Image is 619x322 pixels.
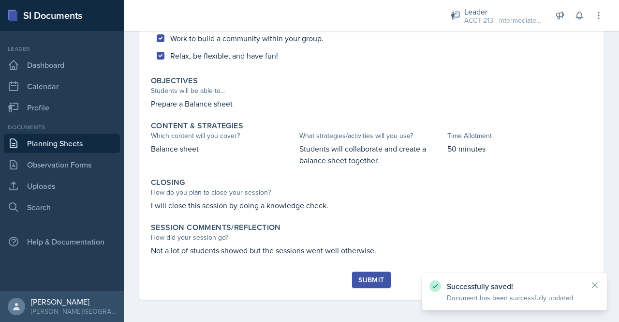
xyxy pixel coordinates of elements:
[299,143,444,166] p: Students will collaborate and create a balance sheet together.
[447,281,582,291] p: Successfully saved!
[151,232,592,243] div: How did your session go?
[151,131,295,141] div: Which content will you cover?
[151,245,592,256] p: Not a lot of students showed but the sessions went well otherwise.
[299,131,444,141] div: What strategies/activities will you use?
[4,123,120,132] div: Documents
[4,134,120,153] a: Planning Sheets
[151,187,592,198] div: How do you plan to close your session?
[151,199,592,211] p: I will close this session by doing a knowledge check.
[4,98,120,117] a: Profile
[447,143,592,154] p: 50 minutes
[4,176,120,196] a: Uploads
[151,143,295,154] p: Balance sheet
[31,297,116,307] div: [PERSON_NAME]
[4,198,120,217] a: Search
[358,276,384,284] div: Submit
[151,98,592,109] p: Prepare a Balance sheet
[151,223,281,232] label: Session Comments/Reflection
[447,131,592,141] div: Time Allotment
[4,232,120,251] div: Help & Documentation
[447,293,582,303] p: Document has been successfully updated
[352,272,390,288] button: Submit
[464,6,542,17] div: Leader
[31,307,116,316] div: [PERSON_NAME][GEOGRAPHIC_DATA]
[4,45,120,53] div: Leader
[464,15,542,26] div: ACCT 213 - Intermediate Accounting I / Fall 2025
[4,155,120,174] a: Observation Forms
[151,86,592,96] div: Students will be able to...
[151,178,185,187] label: Closing
[151,76,198,86] label: Objectives
[4,77,120,96] a: Calendar
[4,55,120,75] a: Dashboard
[151,121,243,131] label: Content & Strategies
